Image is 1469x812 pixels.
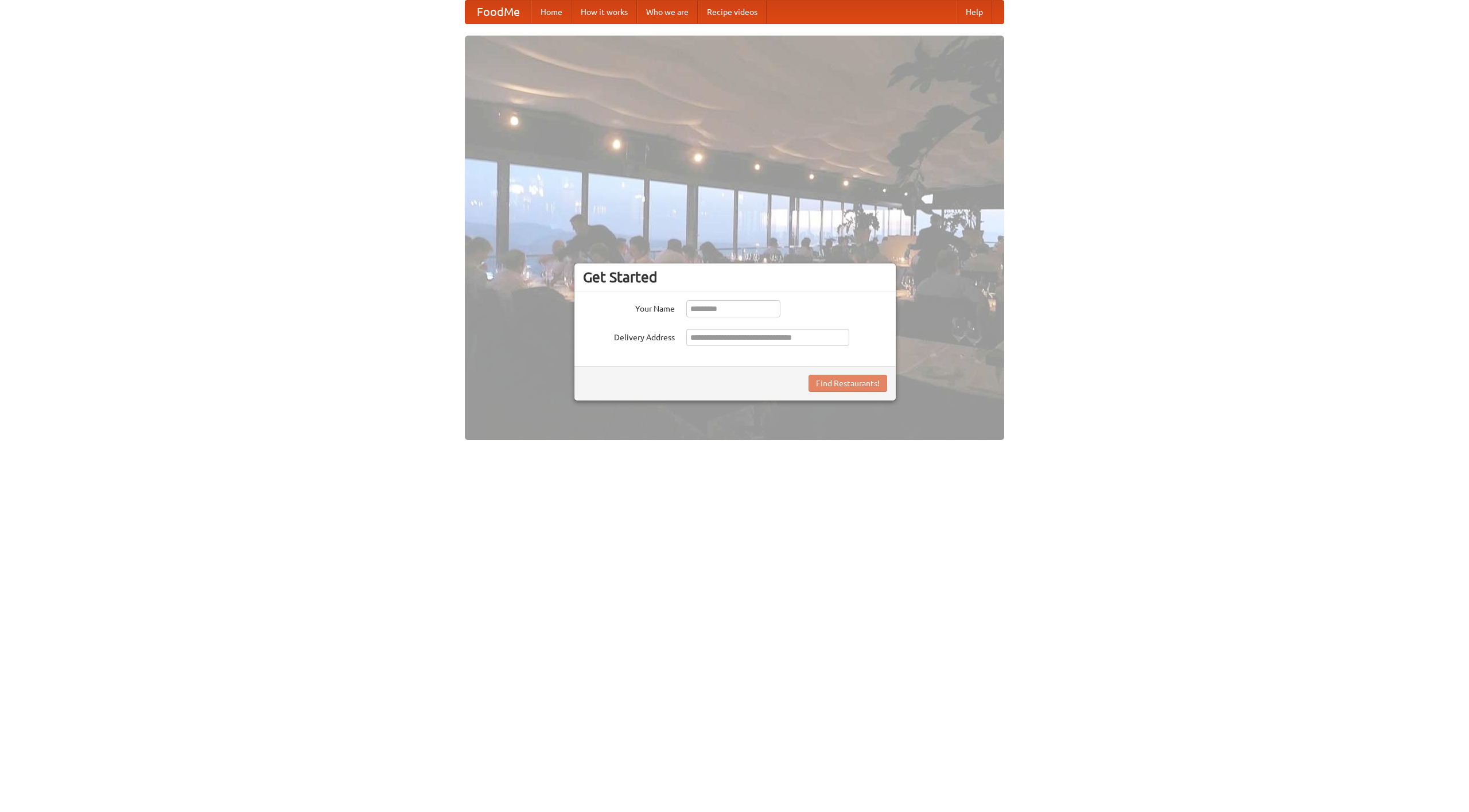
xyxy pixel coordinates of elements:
a: Who we are [637,1,698,24]
a: Recipe videos [698,1,767,24]
label: Delivery Address [583,329,675,343]
a: Help [957,1,992,24]
a: FoodMe [465,1,531,24]
a: Home [531,1,572,24]
label: Your Name [583,300,675,314]
h3: Get Started [583,269,887,286]
a: How it works [572,1,637,24]
button: Find Restaurants! [809,375,887,392]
